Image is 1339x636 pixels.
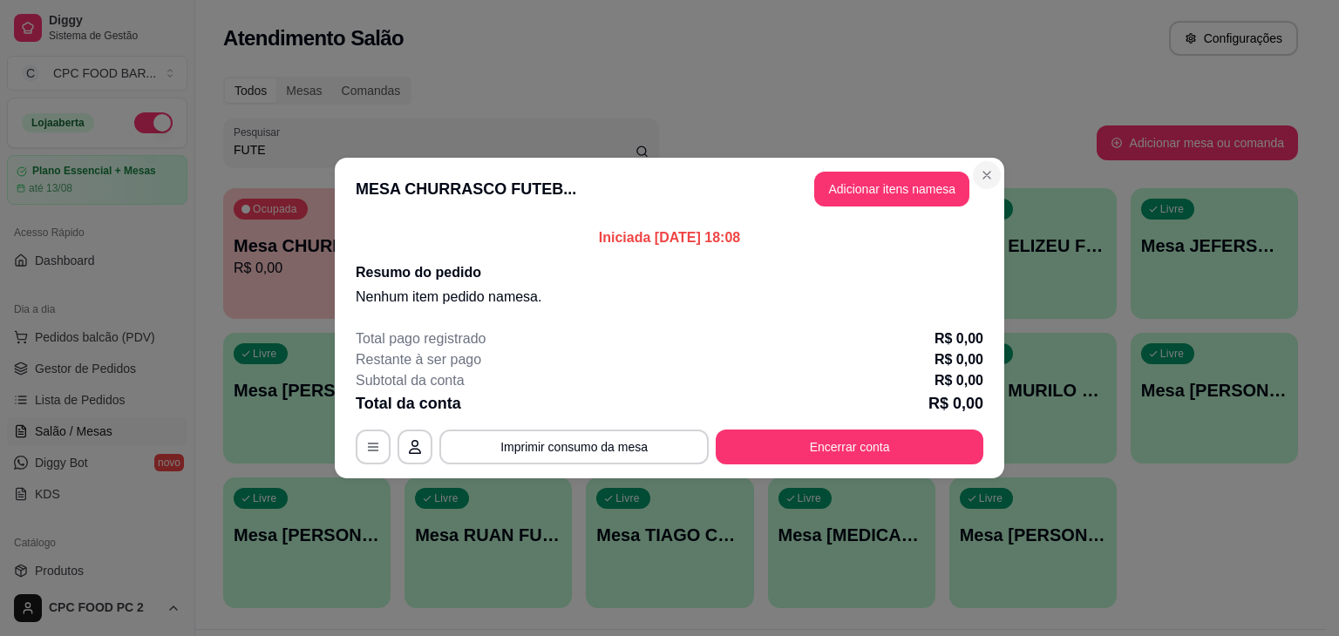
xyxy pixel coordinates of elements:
button: Encerrar conta [716,430,983,464]
p: R$ 0,00 [928,391,983,416]
p: Nenhum item pedido na mesa . [356,287,983,308]
button: Imprimir consumo da mesa [439,430,709,464]
h2: Resumo do pedido [356,262,983,283]
button: Adicionar itens namesa [814,172,969,206]
p: Subtotal da conta [356,370,465,391]
p: Restante à ser pago [356,349,481,370]
button: Close [973,161,1001,189]
p: R$ 0,00 [935,370,983,391]
p: R$ 0,00 [935,349,983,370]
p: R$ 0,00 [935,328,983,349]
header: MESA CHURRASCO FUTEB... [335,158,1004,220]
p: Total da conta [356,391,461,416]
p: Iniciada [DATE] 18:08 [356,227,983,248]
p: Total pago registrado [356,328,486,349]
